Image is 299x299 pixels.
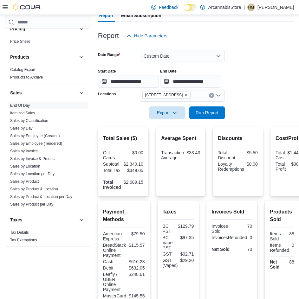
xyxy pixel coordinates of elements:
[10,103,30,108] a: End Of Day
[10,111,35,116] span: Itemized Sales
[276,162,289,172] div: Total Profit
[270,231,281,241] div: Items Sold
[10,90,22,96] h3: Sales
[184,4,197,11] input: Dark Mode
[10,75,43,80] a: Products to Archive
[180,258,194,263] div: $29.20
[10,118,48,123] a: Sales by Classification
[98,32,119,40] h3: Report
[211,247,230,252] strong: Net Sold
[124,162,143,167] div: $2,340.10
[179,251,194,257] div: $92.71
[5,229,90,246] div: Taxes
[163,208,194,216] h2: Taxes
[140,50,225,62] button: Custom Date
[149,106,185,119] button: Export
[13,4,41,10] img: Cova
[10,164,40,169] a: Sales by Location
[145,92,183,98] span: [STREET_ADDRESS]
[10,133,60,138] span: Sales by Employee (Created)
[10,194,72,199] span: Sales by Product & Location per Day
[124,150,143,155] div: $0.00
[103,265,123,270] div: Debit
[178,224,194,229] div: $129.79
[124,29,170,42] button: Hide Parameters
[10,194,72,199] a: Sales by Product & Location per Day
[10,141,62,146] a: Sales by Employee (Tendered)
[10,171,55,176] span: Sales by Location per Day
[78,89,85,97] button: Sales
[103,150,122,160] div: Gift Cards
[125,265,145,270] div: $632.05
[10,230,29,235] a: Tax Details
[10,67,35,72] span: Catalog Export
[211,235,247,240] div: InvoicesRefunded
[134,33,167,39] span: Hide Parameters
[153,106,181,119] span: Export
[125,272,145,277] div: $248.61
[103,135,143,142] h2: Total Sales ($)
[270,208,294,223] h2: Products Sold
[10,118,48,123] span: Sales by Classification
[10,230,29,235] span: Tax Details
[247,162,258,167] div: $0.00
[216,93,221,98] button: Open list of options
[10,90,76,96] button: Sales
[98,75,159,88] input: Press the down key to open a popover containing a calendar.
[233,247,252,252] div: 70
[103,272,123,292] div: Leafly / UBER Online Payment
[10,149,38,154] span: Sales by Invoice
[247,3,255,11] div: Henrique Merzari
[5,102,90,211] div: Sales
[128,243,145,248] div: $115.57
[10,39,30,44] a: Price Sheet
[189,106,225,119] button: Run Report
[10,26,25,32] h3: Pricing
[10,67,35,72] a: Catalog Export
[5,38,90,48] div: Pricing
[10,156,55,161] a: Sales by Invoice & Product
[270,243,289,253] div: Items Refunded
[98,92,116,97] label: Locations
[103,293,126,298] div: MasterCard
[10,54,76,60] button: Products
[78,53,85,61] button: Products
[218,150,237,160] div: Total Discount
[161,150,184,160] div: Transaction Average
[10,238,37,242] a: Tax Exemptions
[209,93,214,98] button: Clear input
[233,224,252,229] div: 70
[10,172,55,176] a: Sales by Location per Day
[10,134,60,138] a: Sales by Employee (Created)
[161,135,200,142] h2: Average Spent
[129,293,145,298] div: $145.55
[10,179,39,184] span: Sales by Product
[160,69,177,74] label: End Date
[159,4,178,10] span: Feedback
[184,93,188,97] button: Remove 2267 Kingsway - 450548 from selection in this group
[218,162,244,172] div: Loyalty Redemptions
[208,3,241,11] p: ArcannabisStore
[103,180,121,190] strong: Total Invoiced
[211,208,252,216] h2: Invoices Sold
[10,126,33,130] a: Sales by Day
[10,26,76,32] button: Pricing
[10,179,39,184] a: Sales by Product
[10,156,55,161] span: Sales by Invoice & Product
[196,110,218,116] span: Run Report
[276,150,285,160] div: Total Cost
[257,3,294,11] p: [PERSON_NAME]
[163,258,178,268] div: GST (Vapes)
[10,54,29,60] h3: Products
[125,231,145,236] div: $79.50
[250,235,252,240] div: 0
[187,150,200,155] div: $33.43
